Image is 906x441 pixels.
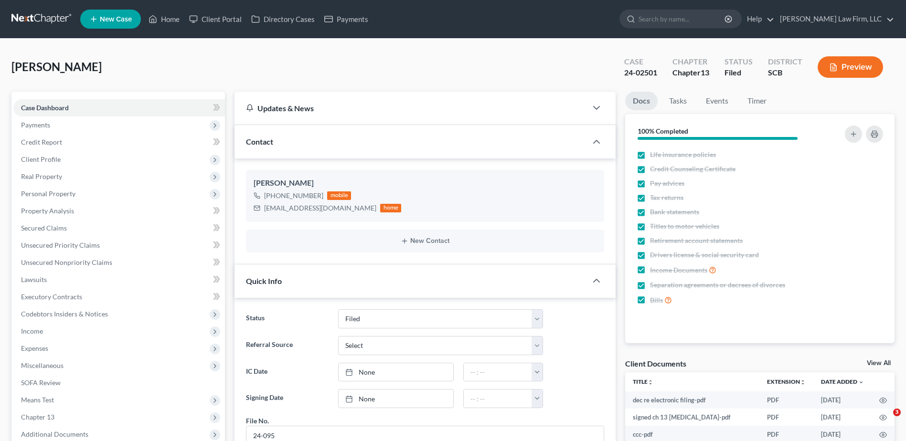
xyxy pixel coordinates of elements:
span: Client Profile [21,155,61,163]
span: Personal Property [21,189,75,198]
a: Extensionunfold_more [767,378,806,385]
span: Executory Contracts [21,293,82,301]
a: Case Dashboard [13,99,225,116]
span: Lawsuits [21,275,47,283]
span: Bills [650,295,663,305]
span: Payments [21,121,50,129]
div: [PERSON_NAME] [254,178,597,189]
span: Credit Counseling Certificate [650,164,735,174]
a: Docs [625,92,658,110]
iframe: Intercom live chat [874,409,896,431]
span: Life insurance policies [650,150,716,159]
button: Preview [818,56,883,78]
span: Unsecured Nonpriority Claims [21,258,112,266]
td: dec re electronic filing-pdf [625,391,759,409]
a: Events [698,92,736,110]
div: [PHONE_NUMBER] [264,191,323,200]
a: Executory Contracts [13,288,225,305]
span: Income Documents [650,265,707,275]
span: Real Property [21,172,62,180]
span: Secured Claims [21,224,67,232]
span: Property Analysis [21,207,74,215]
label: Signing Date [241,389,333,408]
div: Chapter [672,56,709,67]
td: [DATE] [813,391,872,409]
div: SCB [768,67,802,78]
span: 3 [893,409,901,416]
span: Drivers license & social security card [650,250,759,260]
a: Help [742,10,774,28]
a: Home [144,10,184,28]
td: PDF [759,409,813,426]
span: New Case [100,16,132,23]
span: Income [21,327,43,335]
span: Codebtors Insiders & Notices [21,310,108,318]
span: Retirement account statements [650,236,743,245]
div: District [768,56,802,67]
div: home [380,204,401,212]
div: Client Documents [625,358,686,368]
span: Contact [246,137,273,146]
a: Timer [740,92,774,110]
a: Unsecured Priority Claims [13,237,225,254]
a: Tasks [661,92,694,110]
span: Quick Info [246,276,282,285]
span: SOFA Review [21,378,61,387]
a: Property Analysis [13,202,225,220]
a: Client Portal [184,10,246,28]
a: View All [867,360,891,367]
div: mobile [327,191,351,200]
button: New Contact [254,237,597,245]
div: Case [624,56,657,67]
span: Bank statements [650,207,699,217]
a: Date Added expand_more [821,378,864,385]
i: expand_more [858,379,864,385]
label: Referral Source [241,336,333,355]
span: [PERSON_NAME] [11,60,102,73]
a: Lawsuits [13,271,225,288]
div: Filed [725,67,753,78]
input: -- : -- [464,363,532,381]
div: Status [725,56,753,67]
span: Credit Report [21,138,62,146]
i: unfold_more [648,379,653,385]
span: Miscellaneous [21,361,64,369]
td: PDF [759,391,813,409]
span: Unsecured Priority Claims [21,241,100,249]
span: Means Test [21,396,54,404]
span: Titles to motor vehicles [650,221,719,231]
span: Chapter 13 [21,413,54,421]
div: File No. [246,416,269,426]
div: [EMAIL_ADDRESS][DOMAIN_NAME] [264,203,376,213]
span: 13 [701,68,709,77]
a: [PERSON_NAME] Law Firm, LLC [775,10,894,28]
td: [DATE] [813,409,872,426]
a: Credit Report [13,134,225,151]
a: Payments [320,10,373,28]
td: signed ch 13 [MEDICAL_DATA]-pdf [625,409,759,426]
input: -- : -- [464,389,532,408]
a: Secured Claims [13,220,225,237]
strong: 100% Completed [638,127,688,135]
span: Additional Documents [21,430,88,438]
span: Tax returns [650,193,683,202]
label: Status [241,309,333,328]
a: Titleunfold_more [633,378,653,385]
a: None [339,389,453,408]
input: Search by name... [639,10,726,28]
a: SOFA Review [13,374,225,391]
label: IC Date [241,363,333,382]
span: Separation agreements or decrees of divorces [650,280,785,290]
div: Chapter [672,67,709,78]
i: unfold_more [800,379,806,385]
span: Case Dashboard [21,104,69,112]
div: Updates & News [246,103,576,113]
div: 24-02501 [624,67,657,78]
a: Directory Cases [246,10,320,28]
a: Unsecured Nonpriority Claims [13,254,225,271]
a: None [339,363,453,381]
span: Expenses [21,344,48,352]
span: Pay advices [650,178,684,188]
